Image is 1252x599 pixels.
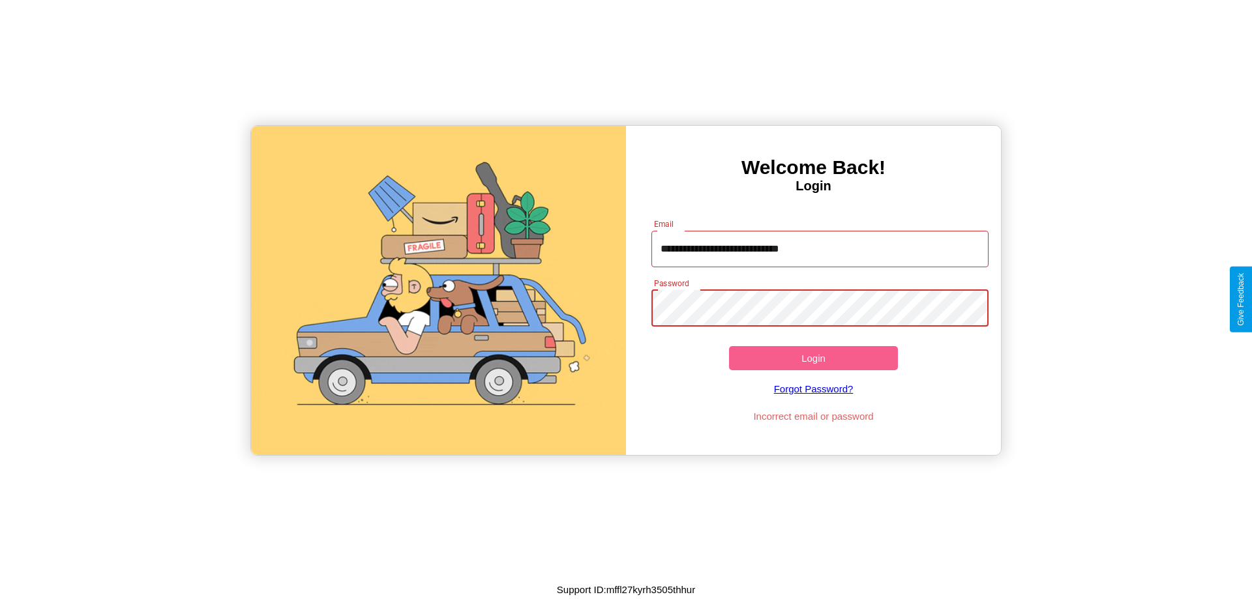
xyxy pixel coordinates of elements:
a: Forgot Password? [645,370,983,407]
h3: Welcome Back! [626,156,1001,179]
p: Support ID: mffl27kyrh3505thhur [557,581,695,598]
h4: Login [626,179,1001,194]
label: Email [654,218,674,229]
img: gif [251,126,626,455]
label: Password [654,278,689,289]
p: Incorrect email or password [645,407,983,425]
div: Give Feedback [1236,273,1245,326]
button: Login [729,346,898,370]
